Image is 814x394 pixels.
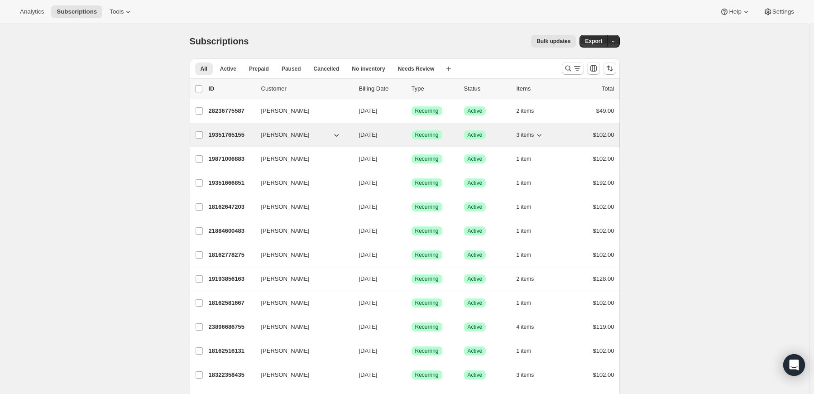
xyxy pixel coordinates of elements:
[468,323,483,331] span: Active
[468,179,483,187] span: Active
[256,296,346,310] button: [PERSON_NAME]
[593,371,614,378] span: $102.00
[314,65,340,72] span: Cancelled
[517,275,534,283] span: 2 items
[517,177,541,189] button: 1 item
[593,323,614,330] span: $119.00
[209,178,254,187] p: 19351666851
[593,131,614,138] span: $102.00
[359,251,378,258] span: [DATE]
[261,226,310,235] span: [PERSON_NAME]
[209,274,254,283] p: 19193856163
[261,370,310,380] span: [PERSON_NAME]
[359,179,378,186] span: [DATE]
[359,299,378,306] span: [DATE]
[468,299,483,307] span: Active
[468,347,483,355] span: Active
[261,84,352,93] p: Customer
[209,250,254,259] p: 18162778275
[517,299,531,307] span: 1 item
[261,178,310,187] span: [PERSON_NAME]
[468,131,483,139] span: Active
[209,321,614,333] div: 23896686755[PERSON_NAME][DATE]SuccessRecurringSuccessActive4 items$119.00
[256,368,346,382] button: [PERSON_NAME]
[14,5,49,18] button: Analytics
[587,62,600,75] button: Customize table column order and visibility
[209,177,614,189] div: 19351666851[PERSON_NAME][DATE]SuccessRecurringSuccessActive1 item$192.00
[593,227,614,234] span: $102.00
[261,298,310,308] span: [PERSON_NAME]
[110,8,124,15] span: Tools
[585,38,602,45] span: Export
[282,65,301,72] span: Paused
[468,107,483,115] span: Active
[256,224,346,238] button: [PERSON_NAME]
[593,275,614,282] span: $128.00
[20,8,44,15] span: Analytics
[209,346,254,356] p: 18162516131
[209,84,614,93] div: IDCustomerBilling DateTypeStatusItemsTotal
[209,225,614,237] div: 21884600483[PERSON_NAME][DATE]SuccessRecurringSuccessActive1 item$102.00
[468,203,483,211] span: Active
[468,251,483,259] span: Active
[415,155,439,163] span: Recurring
[415,179,439,187] span: Recurring
[517,84,562,93] div: Items
[104,5,138,18] button: Tools
[209,84,254,93] p: ID
[209,106,254,115] p: 28236775587
[201,65,207,72] span: All
[209,226,254,235] p: 21884600483
[415,323,439,331] span: Recurring
[517,203,531,211] span: 1 item
[256,152,346,166] button: [PERSON_NAME]
[517,273,544,285] button: 2 items
[359,227,378,234] span: [DATE]
[209,201,614,213] div: 18162647203[PERSON_NAME][DATE]SuccessRecurringSuccessActive1 item$102.00
[256,200,346,214] button: [PERSON_NAME]
[593,203,614,210] span: $102.00
[209,154,254,163] p: 19871006883
[261,130,310,139] span: [PERSON_NAME]
[517,297,541,309] button: 1 item
[517,251,531,259] span: 1 item
[256,176,346,190] button: [PERSON_NAME]
[209,369,614,381] div: 18322358435[PERSON_NAME][DATE]SuccessRecurringSuccessActive3 items$102.00
[352,65,385,72] span: No inventory
[468,155,483,163] span: Active
[209,153,614,165] div: 19871006883[PERSON_NAME][DATE]SuccessRecurringSuccessActive1 item$102.00
[209,202,254,211] p: 18162647203
[415,299,439,307] span: Recurring
[579,35,608,48] button: Export
[256,272,346,286] button: [PERSON_NAME]
[359,155,378,162] span: [DATE]
[468,227,483,235] span: Active
[261,346,310,356] span: [PERSON_NAME]
[359,275,378,282] span: [DATE]
[412,84,457,93] div: Type
[517,321,544,333] button: 4 items
[517,347,531,355] span: 1 item
[190,36,249,46] span: Subscriptions
[359,371,378,378] span: [DATE]
[536,38,570,45] span: Bulk updates
[256,320,346,334] button: [PERSON_NAME]
[209,370,254,380] p: 18322358435
[468,371,483,379] span: Active
[209,105,614,117] div: 28236775587[PERSON_NAME][DATE]SuccessRecurringSuccessActive2 items$49.00
[602,84,614,93] p: Total
[517,129,544,141] button: 3 items
[261,106,310,115] span: [PERSON_NAME]
[531,35,576,48] button: Bulk updates
[256,128,346,142] button: [PERSON_NAME]
[359,203,378,210] span: [DATE]
[441,62,456,75] button: Create new view
[209,345,614,357] div: 18162516131[PERSON_NAME][DATE]SuccessRecurringSuccessActive1 item$102.00
[359,347,378,354] span: [DATE]
[729,8,741,15] span: Help
[517,345,541,357] button: 1 item
[517,201,541,213] button: 1 item
[468,275,483,283] span: Active
[415,371,439,379] span: Recurring
[398,65,435,72] span: Needs Review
